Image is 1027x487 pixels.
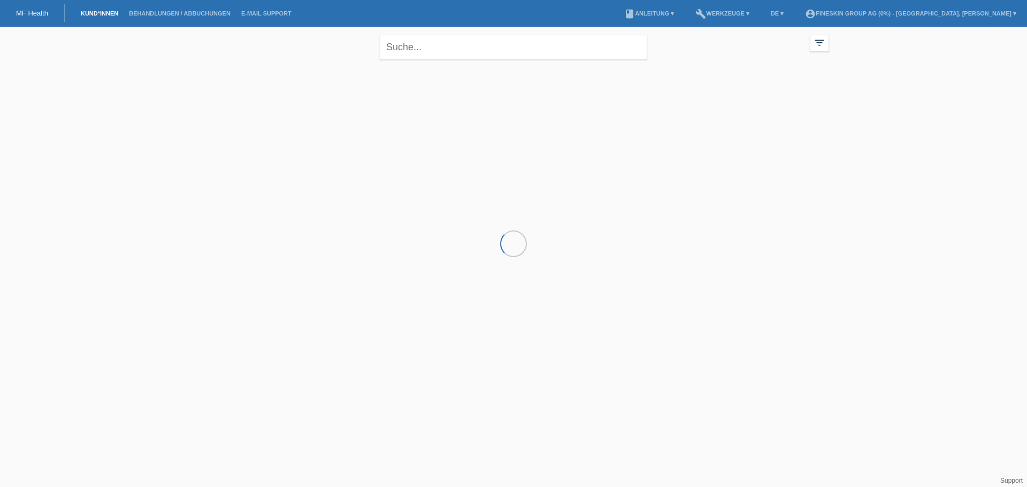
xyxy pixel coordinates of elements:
[16,9,48,17] a: MF Health
[124,10,236,17] a: Behandlungen / Abbuchungen
[805,9,816,19] i: account_circle
[690,10,755,17] a: buildWerkzeuge ▾
[695,9,706,19] i: build
[380,35,647,60] input: Suche...
[800,10,1022,17] a: account_circleFineSkin Group AG (0%) - [GEOGRAPHIC_DATA], [PERSON_NAME] ▾
[814,37,825,49] i: filter_list
[624,9,635,19] i: book
[1000,477,1023,484] a: Support
[75,10,124,17] a: Kund*innen
[765,10,789,17] a: DE ▾
[236,10,297,17] a: E-Mail Support
[619,10,679,17] a: bookAnleitung ▾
